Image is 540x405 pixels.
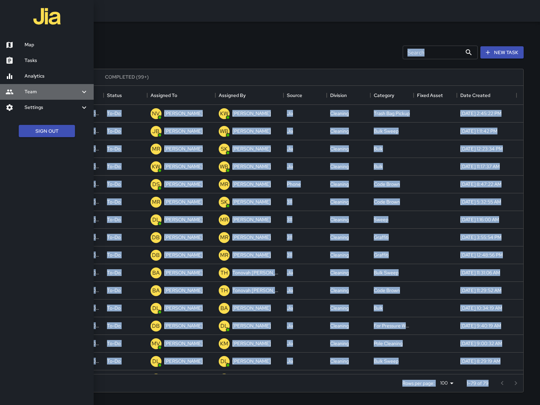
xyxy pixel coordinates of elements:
[25,41,88,49] h6: Map
[33,3,61,30] img: jia-logo
[25,104,80,111] h6: Settings
[19,125,75,137] button: Sign Out
[25,57,88,64] h6: Tasks
[25,72,88,80] h6: Analytics
[25,88,80,96] h6: Team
